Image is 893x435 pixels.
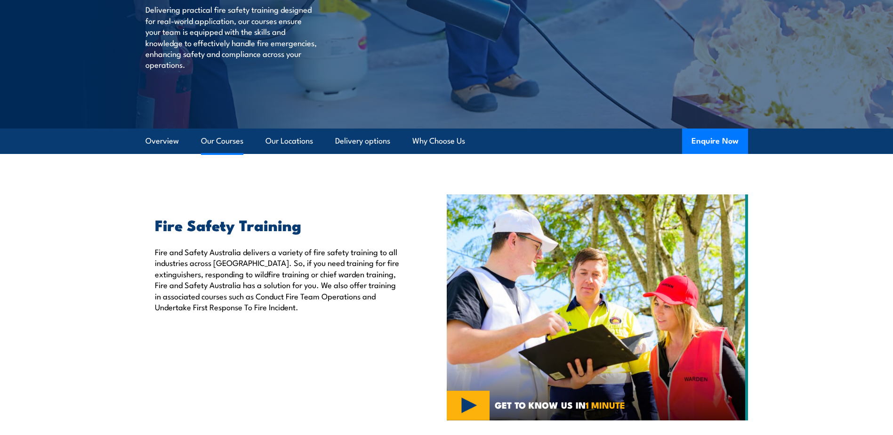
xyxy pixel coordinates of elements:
[447,194,748,420] img: Fire Safety Training Courses
[335,129,390,153] a: Delivery options
[201,129,243,153] a: Our Courses
[145,4,317,70] p: Delivering practical fire safety training designed for real-world application, our courses ensure...
[265,129,313,153] a: Our Locations
[682,129,748,154] button: Enquire Now
[412,129,465,153] a: Why Choose Us
[145,129,179,153] a: Overview
[586,398,625,411] strong: 1 MINUTE
[155,246,403,312] p: Fire and Safety Australia delivers a variety of fire safety training to all industries across [GE...
[495,401,625,409] span: GET TO KNOW US IN
[155,218,403,231] h2: Fire Safety Training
